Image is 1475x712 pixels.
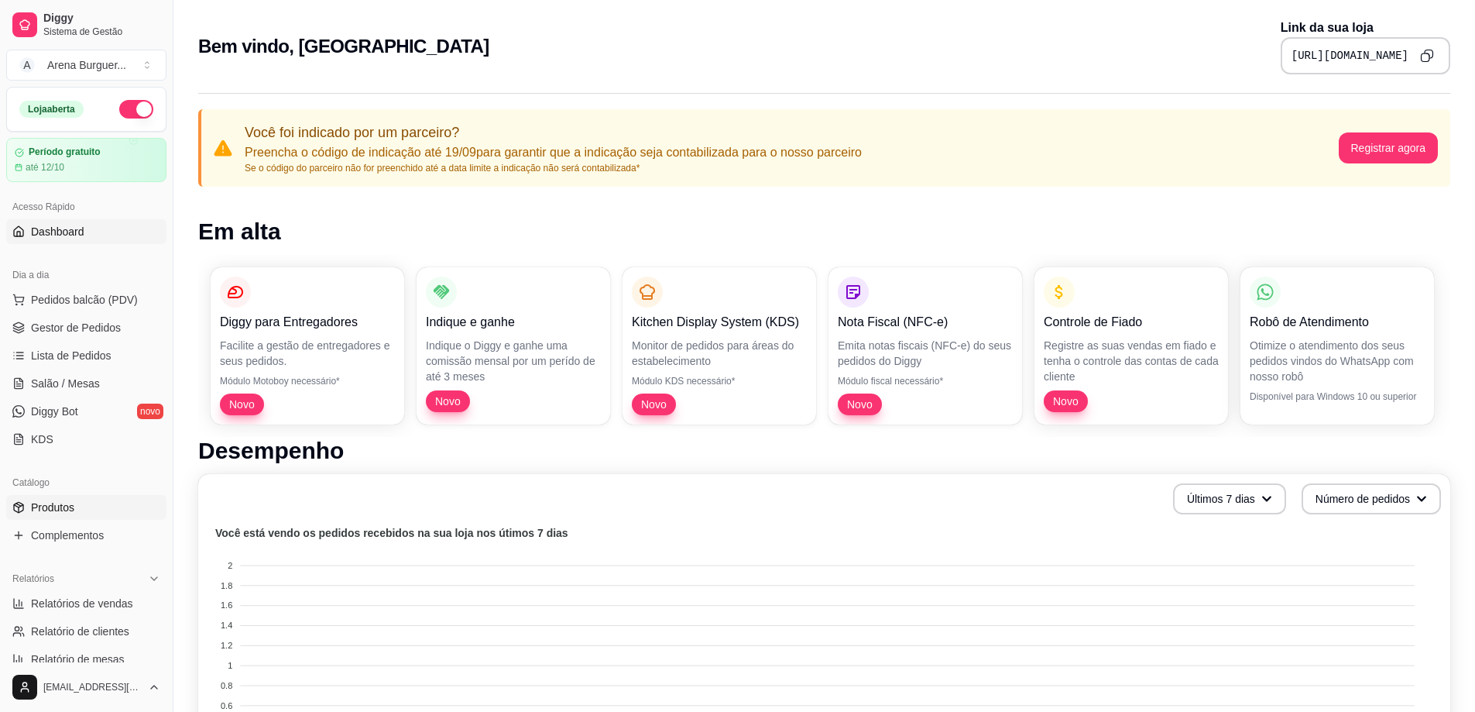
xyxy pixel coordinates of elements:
[6,138,166,182] a: Período gratuitoaté 12/10
[632,375,807,387] p: Módulo KDS necessário*
[220,375,395,387] p: Módulo Motoboy necessário*
[635,397,673,412] span: Novo
[6,647,166,672] a: Relatório de mesas
[1291,48,1408,64] pre: [URL][DOMAIN_NAME]
[31,500,74,515] span: Produtos
[6,470,166,495] div: Catálogo
[31,528,104,543] span: Complementos
[6,591,166,616] a: Relatórios de vendas
[6,619,166,644] a: Relatório de clientes
[211,267,404,425] button: Diggy para EntregadoresFacilite a gestão de entregadores e seus pedidos.Módulo Motoboy necessário...
[12,573,54,585] span: Relatórios
[6,219,166,244] a: Dashboard
[6,263,166,287] div: Dia a dia
[6,427,166,452] a: KDS
[31,376,100,391] span: Salão / Mesas
[228,561,232,570] tspan: 2
[221,600,232,610] tspan: 1.6
[841,397,879,412] span: Novo
[6,399,166,424] a: Diggy Botnovo
[838,375,1013,387] p: Módulo fiscal necessário*
[223,397,261,412] span: Novo
[26,161,64,174] article: até 12/10
[31,320,121,335] span: Gestor de Pedidos
[1339,132,1439,163] button: Registrar agora
[245,143,862,162] p: Preencha o código de indicação até 19/09 para garantir que a indicação seja contabilizada para o ...
[119,100,153,119] button: Alterar Status
[838,338,1013,369] p: Emita notas fiscais (NFC-e) do seus pedidos do Diggy
[6,194,166,219] div: Acesso Rápido
[245,162,862,174] p: Se o código do parceiro não for preenchido até a data limite a indicação não será contabilizada*
[221,701,232,710] tspan: 0.6
[29,146,101,158] article: Período gratuito
[31,404,78,419] span: Diggy Bot
[31,224,84,239] span: Dashboard
[31,348,111,363] span: Lista de Pedidos
[221,581,232,590] tspan: 1.8
[6,315,166,340] a: Gestor de Pedidos
[1302,483,1441,514] button: Número de pedidos
[1250,390,1425,403] p: Disponível para Windows 10 ou superior
[47,57,126,73] div: Arena Burguer ...
[6,6,166,43] a: DiggySistema de Gestão
[1173,483,1286,514] button: Últimos 7 dias
[245,122,862,143] p: Você foi indicado por um parceiro?
[1250,313,1425,332] p: Robô de Atendimento
[6,495,166,520] a: Produtos
[6,669,166,706] button: [EMAIL_ADDRESS][DOMAIN_NAME]
[1240,267,1434,425] button: Robô de AtendimentoOtimize o atendimento dos seus pedidos vindos do WhatsApp com nosso robôDispon...
[198,437,1450,465] h1: Desempenho
[220,313,395,332] p: Diggy para Entregadores
[6,371,166,396] a: Salão / Mesas
[220,338,395,369] p: Facilite a gestão de entregadores e seus pedidos.
[623,267,816,425] button: Kitchen Display System (KDS)Monitor de pedidos para áreas do estabelecimentoMódulo KDS necessário...
[31,292,138,308] span: Pedidos balcão (PDV)
[1034,267,1228,425] button: Controle de FiadoRegistre as suas vendas em fiado e tenha o controle das contas de cada clienteNovo
[632,338,807,369] p: Monitor de pedidos para áreas do estabelecimento
[198,218,1450,246] h1: Em alta
[6,50,166,81] button: Select a team
[31,596,133,611] span: Relatórios de vendas
[31,652,125,667] span: Relatório de mesas
[228,661,232,670] tspan: 1
[221,681,232,690] tspan: 0.8
[19,101,84,118] div: Loja aberta
[828,267,1022,425] button: Nota Fiscal (NFC-e)Emita notas fiscais (NFC-e) do seus pedidos do DiggyMódulo fiscal necessário*Novo
[417,267,610,425] button: Indique e ganheIndique o Diggy e ganhe uma comissão mensal por um perído de até 3 mesesNovo
[1044,313,1219,332] p: Controle de Fiado
[429,394,467,409] span: Novo
[1250,338,1425,384] p: Otimize o atendimento dos seus pedidos vindos do WhatsApp com nosso robô
[632,313,807,332] p: Kitchen Display System (KDS)
[43,681,142,693] span: [EMAIL_ADDRESS][DOMAIN_NAME]
[426,338,601,384] p: Indique o Diggy e ganhe uma comissão mensal por um perído de até 3 meses
[838,313,1013,332] p: Nota Fiscal (NFC-e)
[1044,338,1219,384] p: Registre as suas vendas em fiado e tenha o controle das contas de cada cliente
[6,523,166,548] a: Complementos
[43,12,160,26] span: Diggy
[6,287,166,312] button: Pedidos balcão (PDV)
[198,34,489,59] h2: Bem vindo, [GEOGRAPHIC_DATA]
[221,621,232,630] tspan: 1.4
[221,641,232,650] tspan: 1.2
[1047,394,1085,409] span: Novo
[1281,19,1450,37] p: Link da sua loja
[6,343,166,368] a: Lista de Pedidos
[31,624,129,639] span: Relatório de clientes
[43,26,160,38] span: Sistema de Gestão
[426,313,601,332] p: Indique e ganhe
[215,527,568,539] text: Você está vendo os pedidos recebidos na sua loja nos útimos 7 dias
[19,57,35,73] span: A
[1415,43,1439,68] button: Copy to clipboard
[31,432,53,447] span: KDS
